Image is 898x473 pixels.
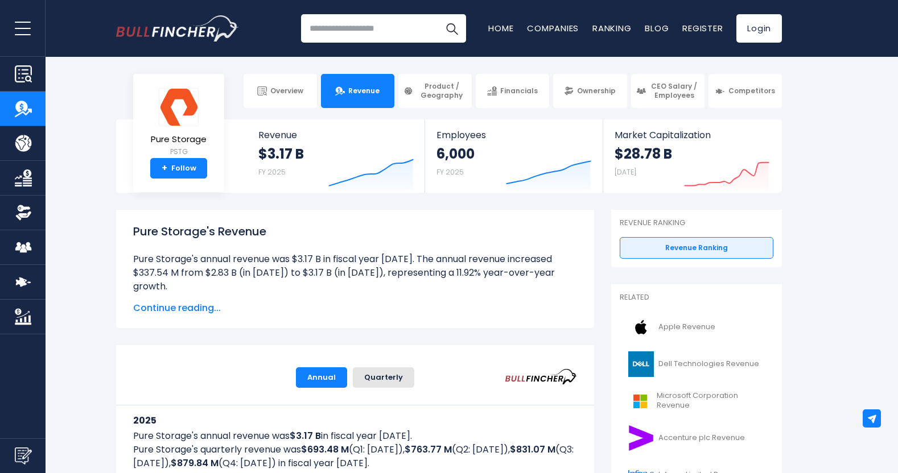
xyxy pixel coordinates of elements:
[417,82,467,99] span: Product / Geography
[133,429,577,443] p: Pure Storage's annual revenue was in fiscal year [DATE].
[682,22,723,34] a: Register
[162,163,167,173] strong: +
[258,130,414,140] span: Revenue
[500,86,538,96] span: Financials
[708,74,782,108] a: Competitors
[150,158,207,179] a: +Follow
[649,82,699,99] span: CEO Salary / Employees
[270,86,303,96] span: Overview
[627,388,653,414] img: MSFT logo
[151,135,207,144] span: Pure Storage
[133,223,577,240] h1: Pure Storage's Revenue
[488,22,513,34] a: Home
[296,367,347,388] button: Annual
[436,167,464,177] small: FY 2025
[244,74,317,108] a: Overview
[151,147,207,157] small: PSTG
[301,443,349,456] b: $693.48 M
[438,14,466,43] button: Search
[258,145,304,163] strong: $3.17 B
[627,314,655,340] img: AAPL logo
[620,385,773,417] a: Microsoft Corporation Revenue
[405,443,452,456] b: $763.77 M
[425,119,602,193] a: Employees 6,000 FY 2025
[258,167,286,177] small: FY 2025
[150,88,207,159] a: Pure Storage PSTG
[171,457,219,470] b: $879.84 M
[321,74,394,108] a: Revenue
[436,130,591,140] span: Employees
[116,15,238,42] a: Go to homepage
[627,425,655,451] img: ACN logo
[577,86,616,96] span: Ownership
[620,422,773,454] a: Accenture plc Revenue
[133,443,577,470] p: Pure Storage's quarterly revenue was (Q1: [DATE]), (Q2: [DATE]), (Q3: [DATE]), (Q4: [DATE]) in fi...
[620,237,773,259] a: Revenue Ranking
[615,167,636,177] small: [DATE]
[592,22,631,34] a: Ranking
[527,22,579,34] a: Companies
[348,86,380,96] span: Revenue
[133,301,577,315] span: Continue reading...
[353,367,414,388] button: Quarterly
[620,348,773,380] a: Dell Technologies Revenue
[476,74,549,108] a: Financials
[116,15,239,42] img: Bullfincher logo
[615,130,769,140] span: Market Capitalization
[436,145,475,163] strong: 6,000
[736,14,782,43] a: Login
[290,429,321,442] b: $3.17 B
[247,119,425,193] a: Revenue $3.17 B FY 2025
[15,204,32,221] img: Ownership
[553,74,627,108] a: Ownership
[603,119,781,193] a: Market Capitalization $28.78 B [DATE]
[627,351,655,377] img: DELL logo
[510,443,555,456] b: $831.07 M
[620,218,773,228] p: Revenue Ranking
[620,312,773,343] a: Apple Revenue
[133,252,577,293] li: Pure Storage's annual revenue was $3.17 B in fiscal year [DATE]. The annual revenue increased $33...
[398,74,472,108] a: Product / Geography
[620,293,773,302] p: Related
[133,413,577,428] h3: 2025
[631,74,705,108] a: CEO Salary / Employees
[728,86,775,96] span: Competitors
[645,22,669,34] a: Blog
[615,145,672,163] strong: $28.78 B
